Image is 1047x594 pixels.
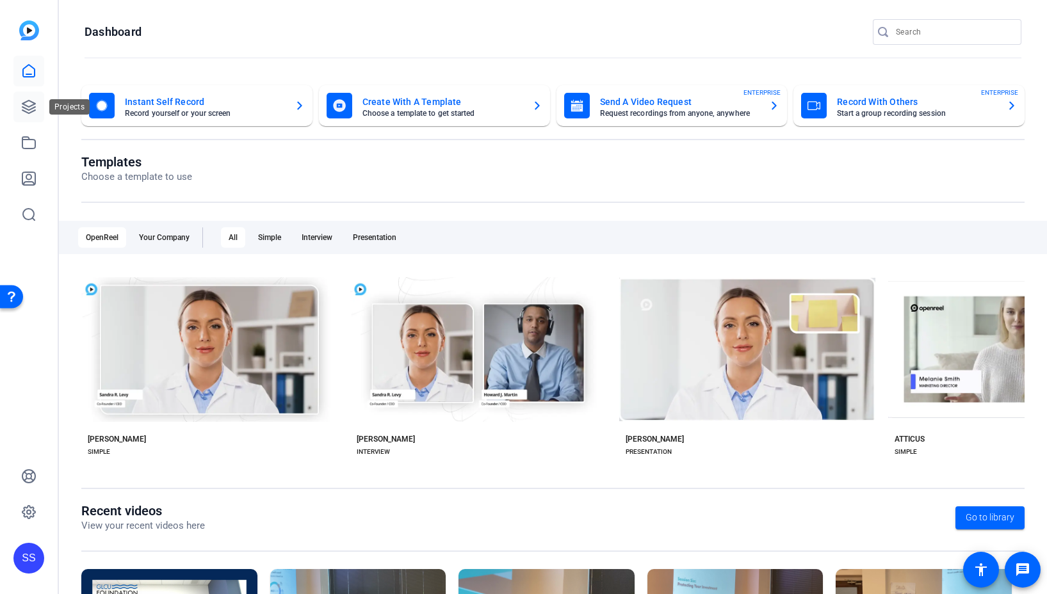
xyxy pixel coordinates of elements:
[81,85,312,126] button: Instant Self RecordRecord yourself or your screen
[345,227,404,248] div: Presentation
[125,94,284,109] mat-card-title: Instant Self Record
[895,434,925,444] div: ATTICUS
[13,543,44,574] div: SS
[600,94,759,109] mat-card-title: Send A Video Request
[221,227,245,248] div: All
[362,94,522,109] mat-card-title: Create With A Template
[626,434,684,444] div: [PERSON_NAME]
[88,447,110,457] div: SIMPLE
[357,434,415,444] div: [PERSON_NAME]
[955,506,1025,529] a: Go to library
[600,109,759,117] mat-card-subtitle: Request recordings from anyone, anywhere
[362,109,522,117] mat-card-subtitle: Choose a template to get started
[793,85,1025,126] button: Record With OthersStart a group recording sessionENTERPRISE
[81,170,192,184] p: Choose a template to use
[743,88,781,97] span: ENTERPRISE
[78,227,126,248] div: OpenReel
[556,85,788,126] button: Send A Video RequestRequest recordings from anyone, anywhereENTERPRISE
[837,94,996,109] mat-card-title: Record With Others
[837,109,996,117] mat-card-subtitle: Start a group recording session
[357,447,390,457] div: INTERVIEW
[88,434,146,444] div: [PERSON_NAME]
[49,99,90,115] div: Projects
[294,227,340,248] div: Interview
[81,154,192,170] h1: Templates
[981,88,1018,97] span: ENTERPRISE
[319,85,550,126] button: Create With A TemplateChoose a template to get started
[81,503,205,518] h1: Recent videos
[250,227,289,248] div: Simple
[19,20,39,40] img: blue-gradient.svg
[896,24,1011,40] input: Search
[81,518,205,533] p: View your recent videos here
[131,227,197,248] div: Your Company
[626,447,672,457] div: PRESENTATION
[973,562,989,577] mat-icon: accessibility
[966,511,1014,524] span: Go to library
[1015,562,1030,577] mat-icon: message
[85,24,142,40] h1: Dashboard
[895,447,917,457] div: SIMPLE
[125,109,284,117] mat-card-subtitle: Record yourself or your screen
